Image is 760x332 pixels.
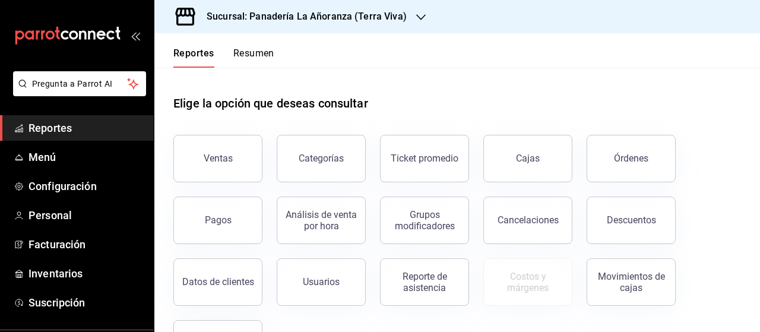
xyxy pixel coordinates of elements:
[277,135,366,182] button: Categorías
[32,78,128,90] span: Pregunta a Parrot AI
[233,48,274,68] button: Resumen
[173,48,274,68] div: navigation tabs
[380,197,469,244] button: Grupos modificadores
[28,178,144,194] span: Configuración
[483,135,572,182] a: Cajas
[284,209,358,232] div: Análisis de venta por hora
[173,94,368,112] h1: Elige la opción que deseas consultar
[173,48,214,68] button: Reportes
[391,153,458,164] div: Ticket promedio
[28,295,144,311] span: Suscripción
[204,153,233,164] div: Ventas
[173,135,262,182] button: Ventas
[587,197,676,244] button: Descuentos
[13,71,146,96] button: Pregunta a Parrot AI
[498,214,559,226] div: Cancelaciones
[182,276,254,287] div: Datos de clientes
[594,271,668,293] div: Movimientos de cajas
[303,276,340,287] div: Usuarios
[205,214,232,226] div: Pagos
[277,197,366,244] button: Análisis de venta por hora
[28,149,144,165] span: Menú
[516,151,540,166] div: Cajas
[491,271,565,293] div: Costos y márgenes
[614,153,648,164] div: Órdenes
[388,209,461,232] div: Grupos modificadores
[173,197,262,244] button: Pagos
[587,135,676,182] button: Órdenes
[388,271,461,293] div: Reporte de asistencia
[483,258,572,306] button: Contrata inventarios para ver este reporte
[197,10,407,24] h3: Sucursal: Panadería La Añoranza (Terra Viva)
[8,86,146,99] a: Pregunta a Parrot AI
[173,258,262,306] button: Datos de clientes
[28,236,144,252] span: Facturación
[28,207,144,223] span: Personal
[277,258,366,306] button: Usuarios
[607,214,656,226] div: Descuentos
[131,31,140,40] button: open_drawer_menu
[483,197,572,244] button: Cancelaciones
[380,135,469,182] button: Ticket promedio
[299,153,344,164] div: Categorías
[28,265,144,282] span: Inventarios
[587,258,676,306] button: Movimientos de cajas
[380,258,469,306] button: Reporte de asistencia
[28,120,144,136] span: Reportes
